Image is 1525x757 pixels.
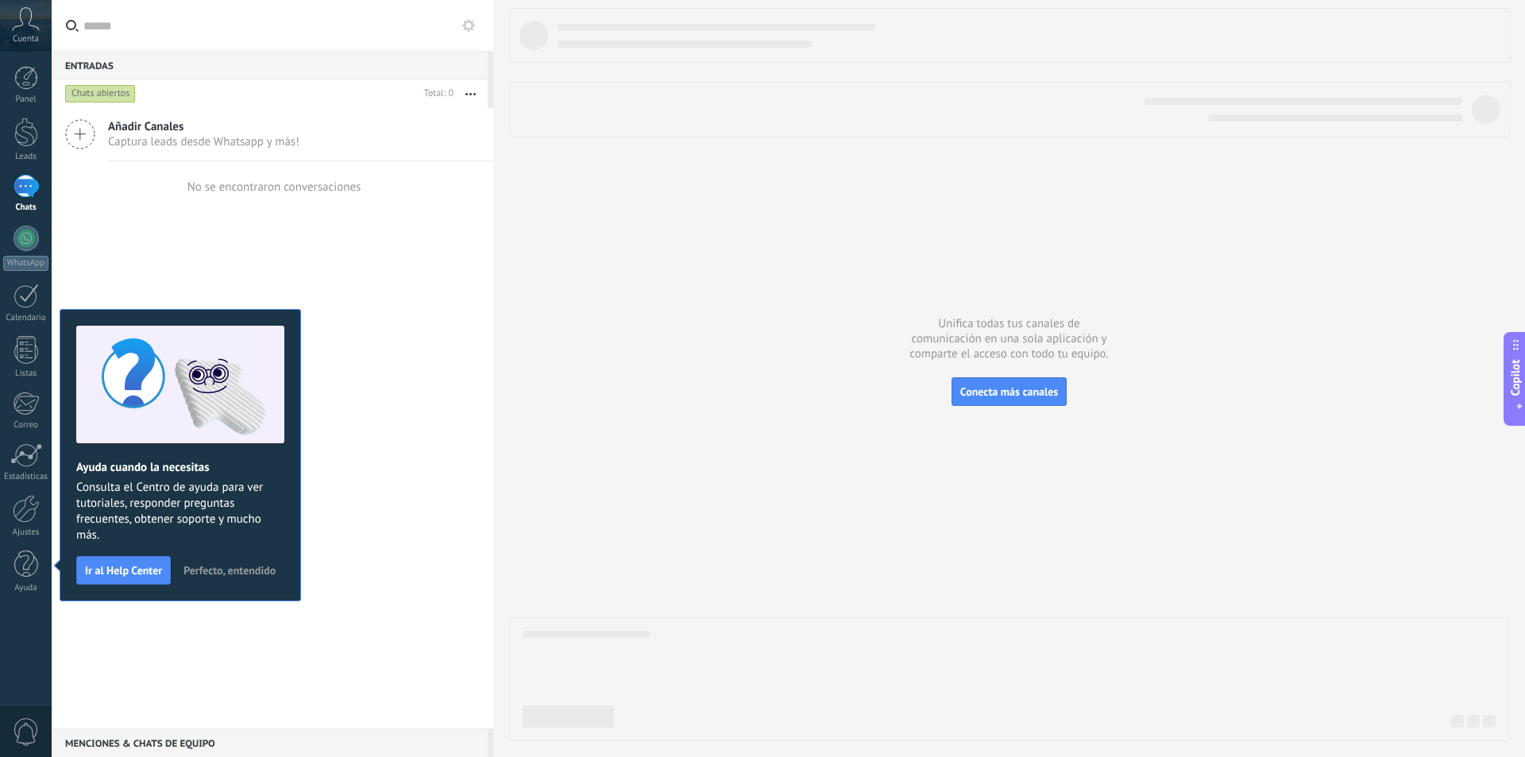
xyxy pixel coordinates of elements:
[3,203,49,213] div: Chats
[418,86,454,102] div: Total: 0
[3,527,49,538] div: Ajustes
[3,152,49,162] div: Leads
[952,377,1067,406] button: Conecta más canales
[76,460,284,475] h2: Ayuda cuando la necesitas
[65,84,136,103] div: Chats abiertos
[76,480,284,543] span: Consulta el Centro de ayuda para ver tutoriales, responder preguntas frecuentes, obtener soporte ...
[85,565,162,576] span: Ir al Help Center
[108,134,299,149] span: Captura leads desde Whatsapp y más!
[3,472,49,482] div: Estadísticas
[3,420,49,431] div: Correo
[13,34,39,44] span: Cuenta
[183,565,276,576] span: Perfecto, entendido
[3,256,48,271] div: WhatsApp
[52,728,488,757] div: Menciones & Chats de equipo
[176,558,283,582] button: Perfecto, entendido
[76,556,171,585] button: Ir al Help Center
[3,95,49,105] div: Panel
[960,384,1058,399] span: Conecta más canales
[3,369,49,379] div: Listas
[454,79,488,108] button: Más
[3,313,49,323] div: Calendario
[52,51,488,79] div: Entradas
[1508,359,1523,396] span: Copilot
[108,119,299,134] span: Añadir Canales
[187,180,361,195] div: No se encontraron conversaciones
[3,583,49,593] div: Ayuda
